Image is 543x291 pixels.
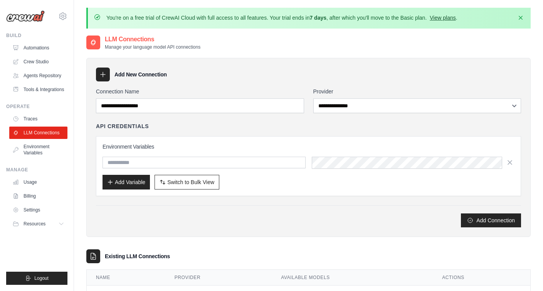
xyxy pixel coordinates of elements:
th: Actions [433,270,530,286]
h3: Add New Connection [114,71,167,78]
button: Add Variable [103,175,150,189]
span: Logout [34,275,49,281]
a: Crew Studio [9,56,67,68]
span: Resources [24,221,45,227]
a: View plans [430,15,456,21]
a: LLM Connections [9,127,67,139]
button: Add Connection [461,213,521,227]
a: Traces [9,113,67,125]
span: Switch to Bulk View [167,178,214,186]
button: Resources [9,218,67,230]
p: Manage your language model API connections [105,44,200,50]
h2: LLM Connections [105,35,200,44]
div: Manage [6,167,67,173]
button: Logout [6,272,67,285]
label: Provider [313,88,521,95]
a: Billing [9,190,67,202]
th: Name [87,270,165,286]
a: Tools & Integrations [9,83,67,96]
div: Build [6,32,67,39]
a: Automations [9,42,67,54]
a: Usage [9,176,67,188]
button: Switch to Bulk View [155,175,219,189]
a: Settings [9,204,67,216]
img: Logo [6,10,45,22]
strong: 7 days [309,15,326,21]
h3: Existing LLM Connections [105,252,170,260]
p: You're on a free trial of CrewAI Cloud with full access to all features. Your trial ends in , aft... [106,14,457,22]
h3: Environment Variables [103,143,514,151]
th: Available Models [272,270,433,286]
a: Environment Variables [9,140,67,159]
div: Operate [6,103,67,110]
th: Provider [165,270,272,286]
label: Connection Name [96,88,304,95]
h4: API Credentials [96,122,149,130]
a: Agents Repository [9,69,67,82]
